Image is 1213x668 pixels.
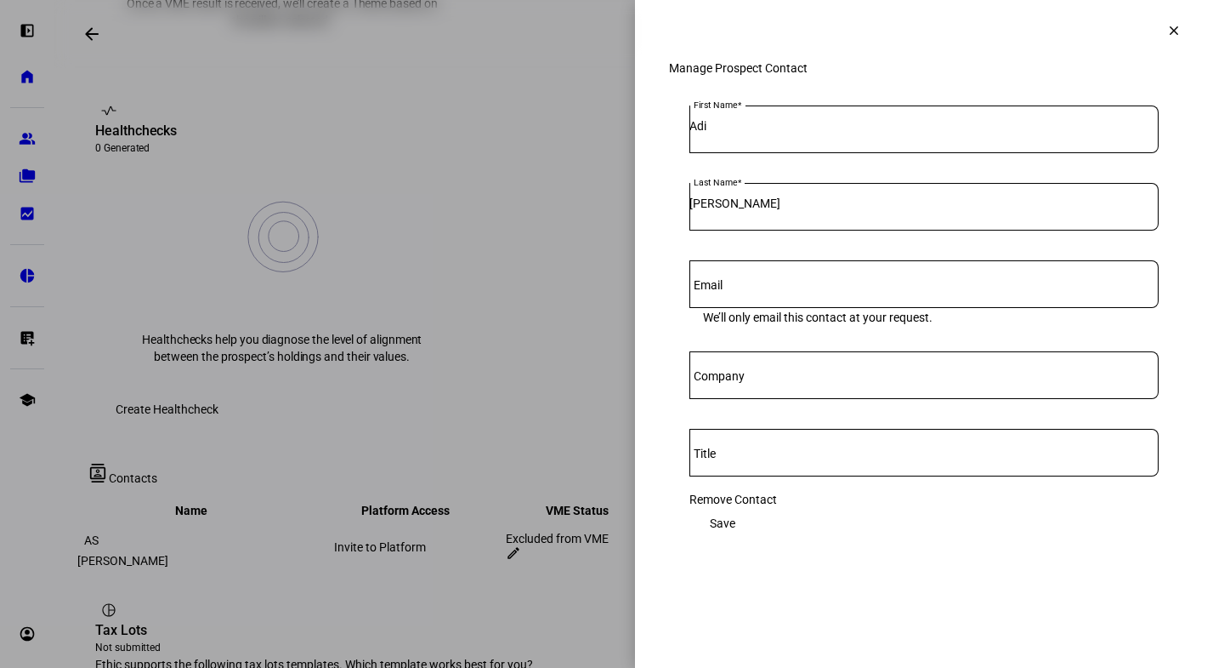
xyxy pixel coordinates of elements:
[703,308,932,324] mat-hint: We’ll only email this contact at your request.
[669,61,1179,75] div: Manage Prospect Contact
[694,100,737,110] mat-label: First Name
[694,278,723,292] mat-label: Email
[710,506,735,540] span: Save
[689,493,777,506] span: Remove Contact
[694,177,737,187] mat-label: Last Name
[694,447,716,460] mat-label: Title
[1166,23,1182,38] mat-icon: clear
[694,369,745,383] mat-label: Company
[689,506,756,540] button: Save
